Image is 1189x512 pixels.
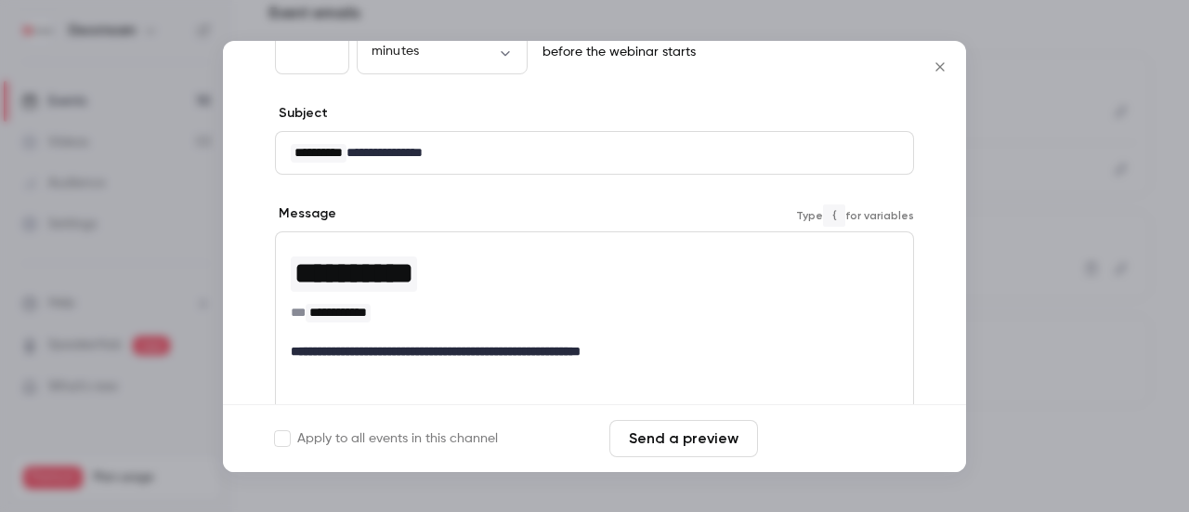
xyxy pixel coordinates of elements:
button: Save changes [765,420,914,457]
label: Subject [275,104,328,123]
button: Send a preview [609,420,758,457]
button: Close [921,48,959,85]
p: before the webinar starts [535,43,696,61]
div: editor [276,132,913,174]
div: minutes [357,42,528,60]
code: { [823,204,845,227]
span: Type for variables [796,204,914,227]
label: Apply to all events in this channel [275,429,498,448]
div: editor [276,232,913,392]
label: Message [275,204,336,223]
